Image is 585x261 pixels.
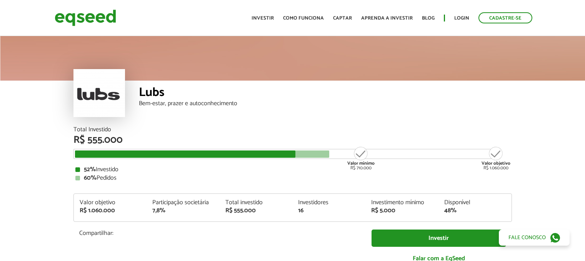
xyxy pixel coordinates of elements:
[454,16,469,21] a: Login
[499,230,570,246] a: Fale conosco
[225,200,287,206] div: Total investido
[422,16,435,21] a: Blog
[347,160,375,167] strong: Valor mínimo
[73,135,512,145] div: R$ 555.000
[298,200,360,206] div: Investidores
[252,16,274,21] a: Investir
[482,146,510,170] div: R$ 1.060.000
[444,208,506,214] div: 48%
[152,208,214,214] div: 7,8%
[283,16,324,21] a: Como funciona
[482,160,510,167] strong: Valor objetivo
[371,208,433,214] div: R$ 5.000
[333,16,352,21] a: Captar
[152,200,214,206] div: Participação societária
[298,208,360,214] div: 16
[55,8,116,28] img: EqSeed
[225,208,287,214] div: R$ 555.000
[361,16,413,21] a: Aprenda a investir
[80,200,141,206] div: Valor objetivo
[372,230,506,247] a: Investir
[84,173,97,183] strong: 60%
[84,164,96,175] strong: 52%
[371,200,433,206] div: Investimento mínimo
[347,146,375,170] div: R$ 710.000
[75,167,510,173] div: Investido
[79,230,360,237] p: Compartilhar:
[75,175,510,181] div: Pedidos
[478,12,532,23] a: Cadastre-se
[73,127,512,133] div: Total Investido
[139,101,512,107] div: Bem-estar, prazer e autoconhecimento
[444,200,506,206] div: Disponível
[139,86,512,101] div: Lubs
[80,208,141,214] div: R$ 1.060.000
